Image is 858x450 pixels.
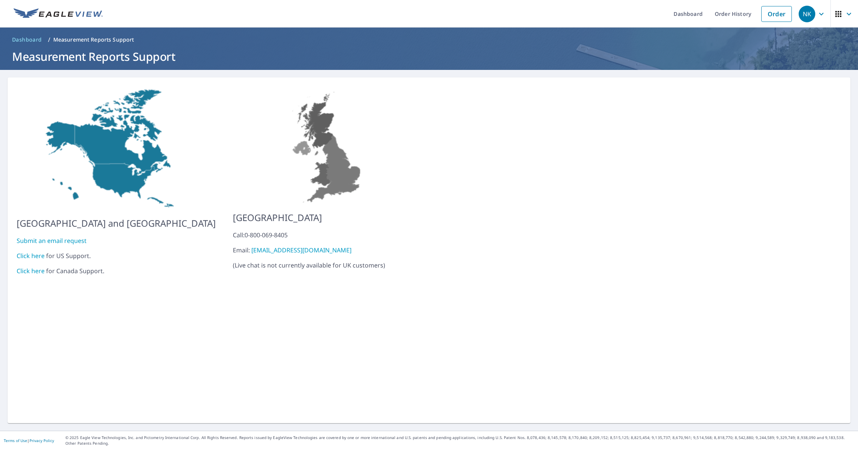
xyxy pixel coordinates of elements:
[761,6,792,22] a: Order
[53,36,134,43] p: Measurement Reports Support
[29,438,54,443] a: Privacy Policy
[48,35,50,44] li: /
[233,87,423,205] img: US-MAP
[9,34,45,46] a: Dashboard
[9,49,849,64] h1: Measurement Reports Support
[799,6,815,22] div: NK
[17,251,216,260] div: for US Support.
[4,438,27,443] a: Terms of Use
[233,211,423,224] p: [GEOGRAPHIC_DATA]
[17,237,87,245] a: Submit an email request
[17,216,216,230] p: [GEOGRAPHIC_DATA] and [GEOGRAPHIC_DATA]
[14,8,103,20] img: EV Logo
[17,252,45,260] a: Click here
[12,36,42,43] span: Dashboard
[233,246,423,255] div: Email:
[4,438,54,443] p: |
[233,230,423,270] p: ( Live chat is not currently available for UK customers )
[233,230,423,240] div: Call: 0-800-069-8405
[9,34,849,46] nav: breadcrumb
[17,87,216,210] img: US-MAP
[251,246,352,254] a: [EMAIL_ADDRESS][DOMAIN_NAME]
[17,267,45,275] a: Click here
[65,435,854,446] p: © 2025 Eagle View Technologies, Inc. and Pictometry International Corp. All Rights Reserved. Repo...
[17,266,216,275] div: for Canada Support.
